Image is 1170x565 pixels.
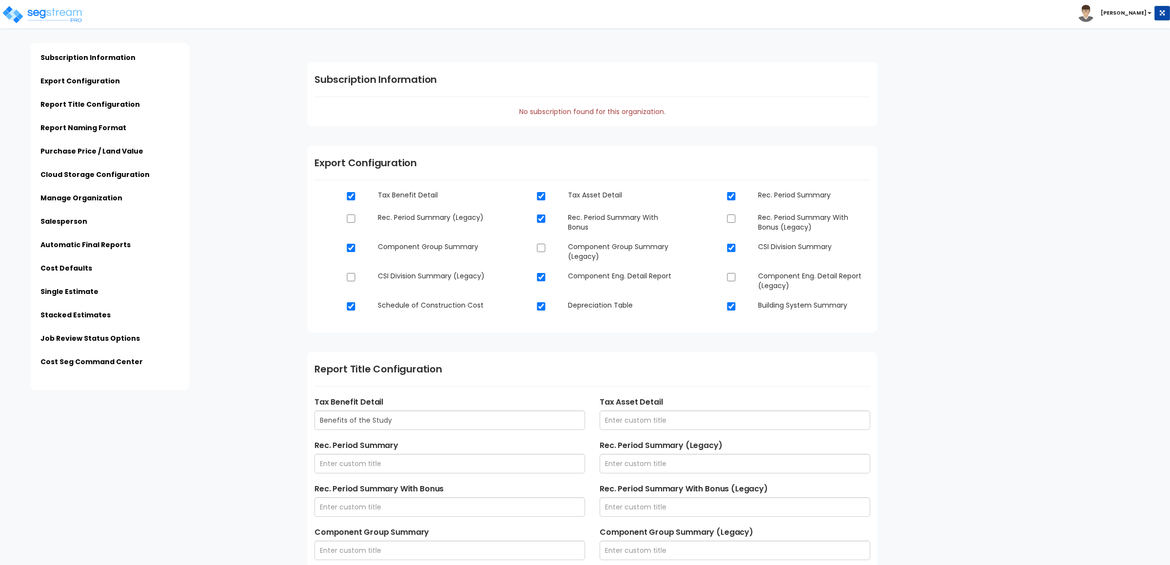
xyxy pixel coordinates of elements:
a: Cost Defaults [40,263,92,273]
input: Enter custom title [600,541,870,560]
input: Enter custom title [600,454,870,473]
input: Enter custom title [314,497,585,517]
dd: Component Eng. Detail Report (Legacy) [751,271,877,291]
a: Report Title Configuration [40,99,140,109]
dd: CSI Division Summary [751,242,877,252]
dd: Component Group Summary (Legacy) [561,242,687,261]
dd: CSI Division Summary (Legacy) [370,271,497,281]
label: Tax Benefit Detail [314,396,585,408]
dd: Rec. Period Summary With Bonus (Legacy) [751,213,877,232]
img: logo_pro_r.png [1,5,84,24]
label: Component Group Summary [314,526,585,538]
a: Manage Organization [40,193,122,203]
dd: Rec. Period Summary [751,190,877,200]
a: Report Naming Format [40,123,126,133]
input: Enter custom title [600,497,870,517]
label: Tax Asset Detail [600,396,870,408]
input: Enter custom title [314,410,585,430]
label: Rec. Period Summary With Bonus (Legacy) [600,483,870,495]
a: Cloud Storage Configuration [40,170,150,179]
a: Subscription Information [40,53,136,62]
h1: Report Title Configuration [314,362,870,376]
a: Cost Seg Command Center [40,357,143,367]
a: Stacked Estimates [40,310,111,320]
dd: Component Eng. Detail Report [561,271,687,281]
dd: Building System Summary [751,300,877,310]
dd: Tax Asset Detail [561,190,687,200]
dd: Tax Benefit Detail [370,190,497,200]
dd: Schedule of Construction Cost [370,300,497,310]
input: Enter custom title [314,454,585,473]
label: Rec. Period Summary [314,440,585,451]
a: Single Estimate [40,287,98,296]
dd: Rec. Period Summary (Legacy) [370,213,497,222]
dd: Depreciation Table [561,300,687,310]
input: Enter custom title [314,541,585,560]
a: Export Configuration [40,76,120,86]
label: Component Group Summary (Legacy) [600,526,870,538]
a: Automatic Final Reports [40,240,131,250]
h1: Subscription Information [314,72,870,87]
span: No subscription found for this organization. [519,107,665,117]
a: Purchase Price / Land Value [40,146,143,156]
a: Job Review Status Options [40,333,140,343]
h1: Export Configuration [314,156,870,170]
label: Rec. Period Summary With Bonus [314,483,585,495]
dd: Rec. Period Summary With Bonus [561,213,687,232]
label: Rec. Period Summary (Legacy) [600,440,870,451]
input: Enter custom title [600,410,870,430]
dd: Component Group Summary [370,242,497,252]
a: Salesperson [40,216,87,226]
img: avatar.png [1077,5,1094,22]
b: [PERSON_NAME] [1101,9,1147,17]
